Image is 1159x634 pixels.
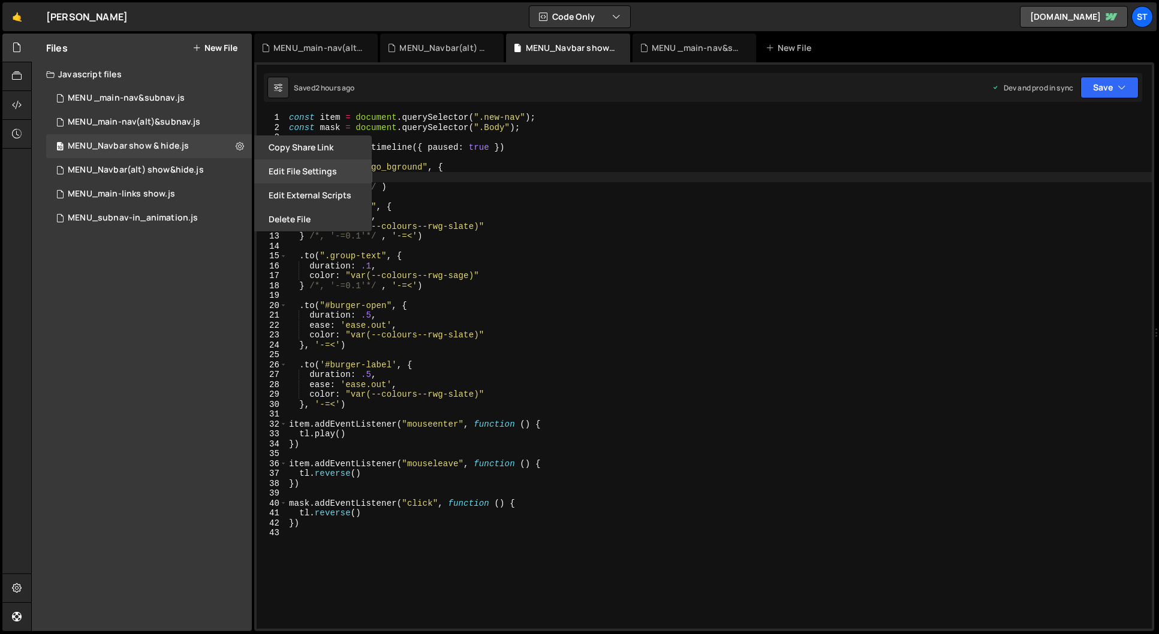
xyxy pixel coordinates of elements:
div: 2 hours ago [315,83,355,93]
div: MENU_Navbar show & hide.js [68,141,189,152]
div: 36 [257,459,287,469]
div: 19 [257,291,287,301]
div: MENU _main-nav&subnav.js [652,42,742,54]
div: MENU_main-nav(alt)&subnav.js [68,117,200,128]
div: MENU _main-nav&subnav.js [46,86,252,110]
div: 15 [257,251,287,261]
div: 30 [257,400,287,410]
div: 31 [257,409,287,419]
div: 25 [257,350,287,360]
button: Copy share link [254,135,372,159]
button: Code Only [529,6,630,28]
div: 23 [257,330,287,340]
div: 16445/44754.js [46,206,252,230]
div: 28 [257,380,287,390]
div: 39 [257,488,287,499]
button: Edit External Scripts [254,183,372,207]
div: [PERSON_NAME] [46,10,128,24]
div: 22 [257,321,287,331]
div: 29 [257,390,287,400]
button: Save [1080,77,1139,98]
div: 41 [257,508,287,518]
div: MENU_Navbar show & hide.js [526,42,616,54]
div: Saved [294,83,355,93]
div: 16445/44745.js [46,182,252,206]
div: 1 [257,113,287,123]
div: 18 [257,281,287,291]
div: 40 [257,499,287,509]
div: MENU_main-nav(alt)&subnav.js [46,110,252,134]
button: Edit File Settings [254,159,372,183]
div: 3 [257,132,287,143]
div: 14 [257,241,287,252]
span: 10 [56,143,64,152]
div: Javascript files [32,62,252,86]
div: 37 [257,469,287,479]
div: 34 [257,439,287,449]
div: MENU_Navbar show & hide.js [46,134,252,158]
div: MENU_subnav-in_animation.js [68,213,198,224]
div: 26 [257,360,287,370]
div: MENU_main-links show.js [68,189,175,200]
h2: Files [46,41,68,55]
div: 35 [257,449,287,459]
div: 32 [257,419,287,430]
button: Delete File [254,207,372,231]
div: New File [766,42,816,54]
div: MENU _main-nav&subnav.js [68,93,185,104]
div: MENU_main-nav(alt)&subnav.js [273,42,363,54]
div: Dev and prod in sync [992,83,1073,93]
div: 43 [257,528,287,538]
a: St [1131,6,1153,28]
div: 17 [257,271,287,281]
div: 13 [257,231,287,241]
a: 🤙 [2,2,32,31]
div: 24 [257,340,287,351]
div: 20 [257,301,287,311]
div: 16 [257,261,287,271]
div: MENU_Navbar(alt) show&hide.js [399,42,489,54]
div: MENU_Navbar(alt) show&hide.js [68,165,204,176]
div: 21 [257,310,287,321]
div: 33 [257,429,287,439]
div: 42 [257,518,287,529]
a: [DOMAIN_NAME] [1020,6,1128,28]
div: 38 [257,479,287,489]
div: 27 [257,370,287,380]
button: New File [192,43,237,53]
div: MENU_Navbar(alt) show&hide.js [46,158,252,182]
div: 2 [257,123,287,133]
